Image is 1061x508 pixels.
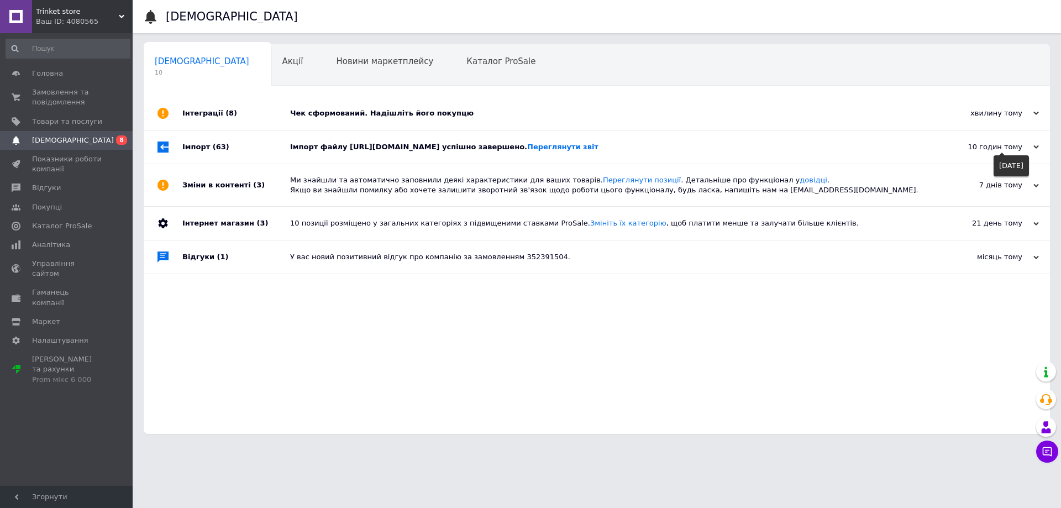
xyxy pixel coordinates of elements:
[32,375,102,385] div: Prom мікс 6 000
[336,56,433,66] span: Новини маркетплейсу
[928,252,1039,262] div: місяць тому
[32,183,61,193] span: Відгуки
[182,97,290,130] div: Інтеграції
[166,10,298,23] h1: [DEMOGRAPHIC_DATA]
[155,69,249,77] span: 10
[928,108,1039,118] div: хвилину тому
[32,317,60,327] span: Маркет
[182,130,290,164] div: Імпорт
[32,336,88,345] span: Налаштування
[32,221,92,231] span: Каталог ProSale
[36,17,133,27] div: Ваш ID: 4080565
[155,56,249,66] span: [DEMOGRAPHIC_DATA]
[290,175,928,195] div: Ми знайшли та автоматично заповнили деякі характеристики для ваших товарів. . Детальніше про функ...
[290,252,928,262] div: У вас новий позитивний відгук про компанію за замовленням 352391504.
[36,7,119,17] span: Trinket store
[800,176,827,184] a: довідці
[217,253,229,261] span: (1)
[32,87,102,107] span: Замовлення та повідомлення
[32,154,102,174] span: Показники роботи компанії
[928,218,1039,228] div: 21 день тому
[928,142,1039,152] div: 10 годин тому
[282,56,303,66] span: Акції
[225,109,237,117] span: (8)
[32,69,63,78] span: Головна
[32,240,70,250] span: Аналітика
[253,181,265,189] span: (3)
[256,219,268,227] span: (3)
[1036,441,1058,463] button: Чат з покупцем
[290,108,928,118] div: Чек сформований. Надішліть його покупцю
[182,240,290,274] div: Відгуки
[603,176,681,184] a: Переглянути позиції
[466,56,535,66] span: Каталог ProSale
[6,39,130,59] input: Пошук
[290,218,928,228] div: 10 позиції розміщено у загальних категоріях з підвищеними ставками ProSale. , щоб платити менше т...
[213,143,229,151] span: (63)
[182,164,290,206] div: Зміни в контенті
[32,135,114,145] span: [DEMOGRAPHIC_DATA]
[32,202,62,212] span: Покупці
[116,135,127,145] span: 8
[32,117,102,127] span: Товари та послуги
[32,287,102,307] span: Гаманець компанії
[928,180,1039,190] div: 7 днів тому
[994,155,1029,176] div: [DATE]
[290,142,928,152] div: Імпорт файлу [URL][DOMAIN_NAME] успішно завершено.
[590,219,666,227] a: Змініть їх категорію
[32,354,102,385] span: [PERSON_NAME] та рахунки
[527,143,598,151] a: Переглянути звіт
[32,259,102,279] span: Управління сайтом
[182,207,290,240] div: Інтернет магазин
